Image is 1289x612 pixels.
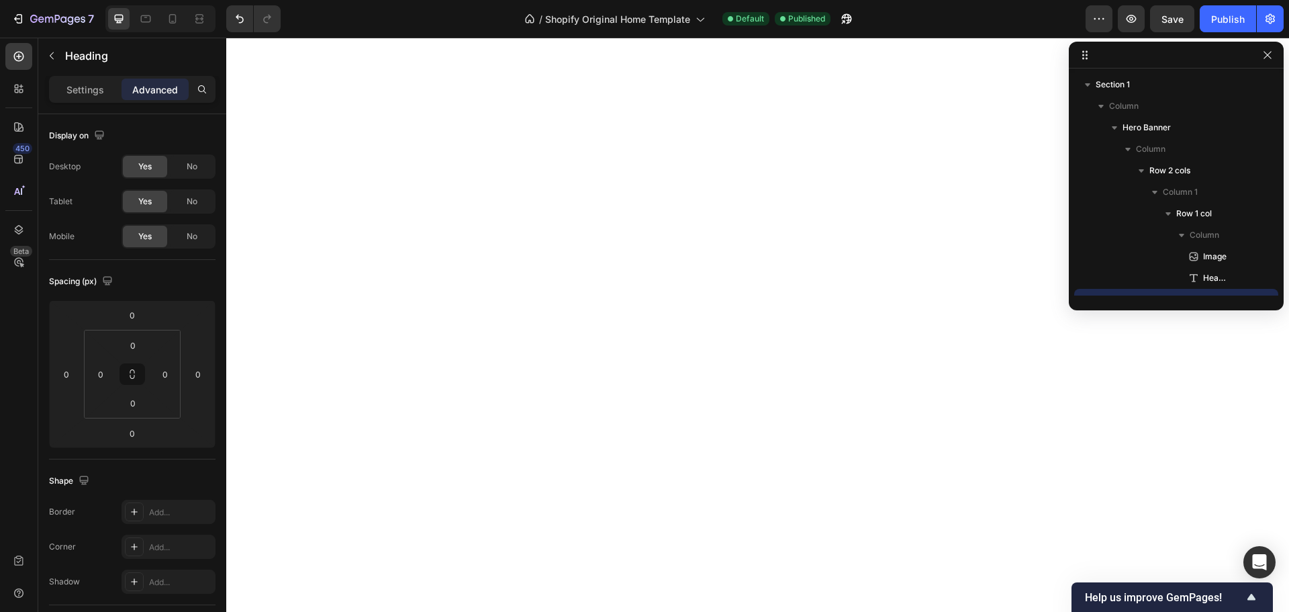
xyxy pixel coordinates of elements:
[788,13,825,25] span: Published
[88,11,94,27] p: 7
[56,364,77,384] input: 0
[1123,121,1171,134] span: Hero Banner
[188,364,208,384] input: 0
[1203,250,1227,263] span: Image
[138,195,152,208] span: Yes
[1200,5,1256,32] button: Publish
[49,195,73,208] div: Tablet
[545,12,690,26] span: Shopify Original Home Template
[1203,293,1227,306] span: Heading
[149,541,212,554] div: Add...
[1163,185,1198,199] span: Column 1
[132,83,178,97] p: Advanced
[1085,589,1259,605] button: Show survey - Help us improve GemPages!
[65,48,210,64] p: Heading
[10,246,32,257] div: Beta
[226,5,281,32] div: Undo/Redo
[187,161,197,173] span: No
[138,161,152,173] span: Yes
[1096,78,1130,91] span: Section 1
[120,393,146,413] input: 0px
[187,195,197,208] span: No
[1211,12,1245,26] div: Publish
[138,230,152,243] span: Yes
[49,127,107,145] div: Display on
[49,273,115,291] div: Spacing (px)
[1190,228,1219,242] span: Column
[66,83,104,97] p: Settings
[187,230,197,243] span: No
[149,507,212,519] div: Add...
[5,5,100,32] button: 7
[49,472,92,490] div: Shape
[1150,5,1194,32] button: Save
[49,576,80,588] div: Shadow
[1161,13,1184,25] span: Save
[226,38,1289,612] iframe: Design area
[1149,164,1190,177] span: Row 2 cols
[1243,546,1276,578] div: Open Intercom Messenger
[736,13,764,25] span: Default
[1203,271,1227,285] span: Heading
[49,506,75,518] div: Border
[119,305,146,325] input: 0
[155,364,175,384] input: 0px
[120,335,146,355] input: 0px
[1176,207,1212,220] span: Row 1 col
[1109,99,1139,113] span: Column
[13,143,32,154] div: 450
[1136,142,1165,156] span: Column
[1085,591,1243,604] span: Help us improve GemPages!
[539,12,542,26] span: /
[49,541,76,553] div: Corner
[49,161,81,173] div: Desktop
[49,230,75,243] div: Mobile
[91,364,111,384] input: 0px
[149,576,212,588] div: Add...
